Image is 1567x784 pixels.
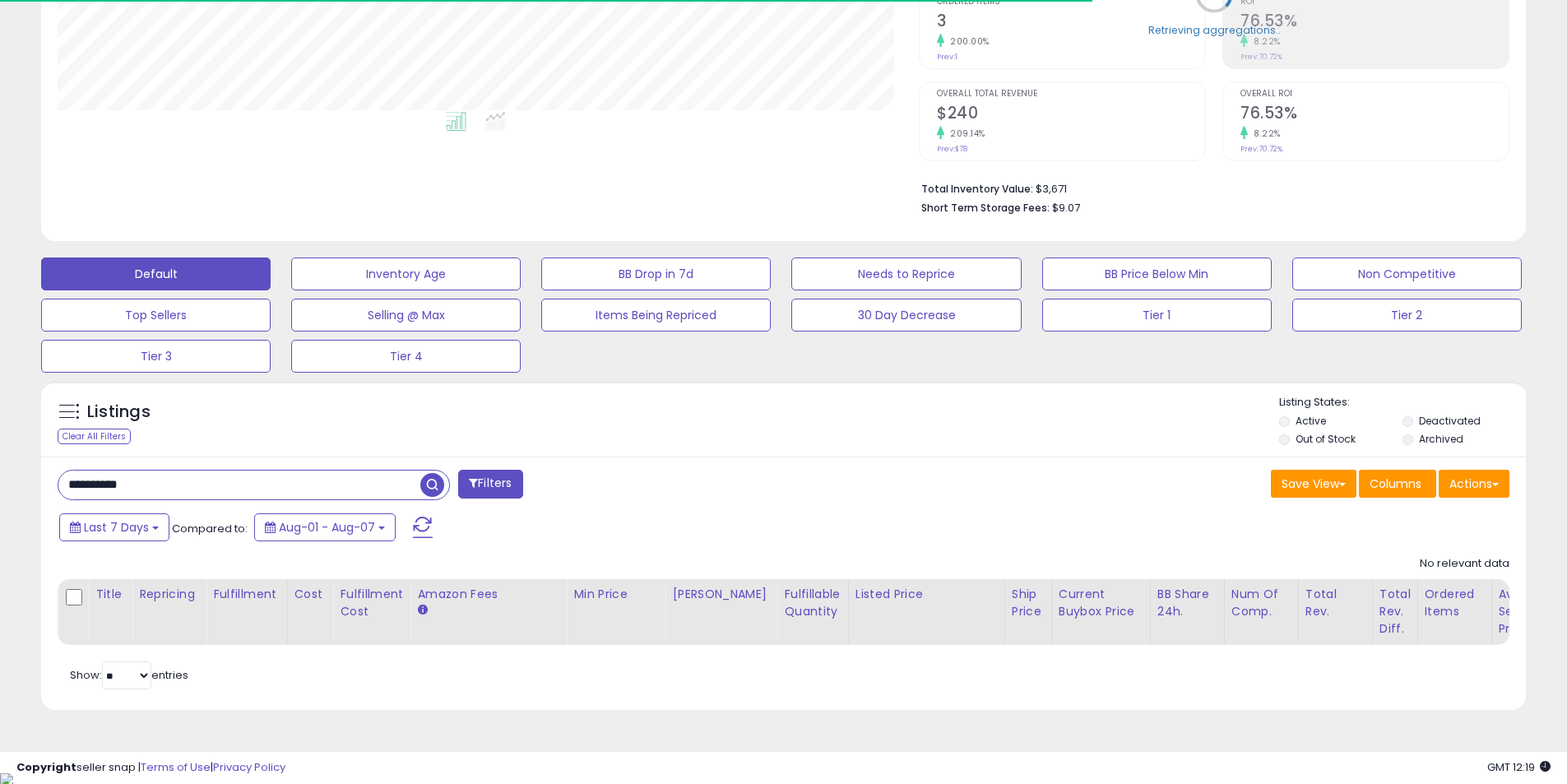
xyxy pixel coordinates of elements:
div: Fulfillable Quantity [784,586,841,620]
span: Last 7 Days [84,519,149,536]
button: Inventory Age [291,257,521,290]
div: Total Rev. [1305,586,1365,620]
div: Repricing [139,586,199,603]
button: Save View [1271,470,1356,498]
div: Retrieving aggregations.. [1148,22,1281,37]
div: Ship Price [1012,586,1045,620]
button: Default [41,257,271,290]
button: Aug-01 - Aug-07 [254,513,396,541]
div: Title [95,586,125,603]
div: [PERSON_NAME] [672,586,770,603]
div: Cost [294,586,327,603]
label: Archived [1419,432,1463,446]
div: Total Rev. Diff. [1379,586,1411,638]
button: Non Competitive [1292,257,1522,290]
div: No relevant data [1420,556,1509,572]
label: Deactivated [1419,414,1481,428]
button: BB Price Below Min [1042,257,1272,290]
span: Compared to: [172,521,248,536]
button: Tier 2 [1292,299,1522,332]
strong: Copyright [16,759,76,775]
div: Min Price [573,586,658,603]
button: Tier 3 [41,340,271,373]
div: Fulfillment Cost [340,586,403,620]
span: Columns [1370,476,1421,492]
p: Listing States: [1279,395,1526,411]
div: BB Share 24h. [1157,586,1217,620]
div: Current Buybox Price [1059,586,1143,620]
div: seller snap | | [16,760,285,776]
div: Fulfillment [213,586,280,603]
button: BB Drop in 7d [541,257,771,290]
button: Items Being Repriced [541,299,771,332]
div: Clear All Filters [58,429,131,444]
h5: Listings [87,401,151,424]
label: Active [1296,414,1326,428]
a: Terms of Use [141,759,211,775]
span: 2025-08-15 12:19 GMT [1487,759,1551,775]
button: Columns [1359,470,1436,498]
button: Tier 1 [1042,299,1272,332]
small: Amazon Fees. [417,603,427,618]
button: Last 7 Days [59,513,169,541]
div: Ordered Items [1425,586,1485,620]
span: Show: entries [70,667,188,683]
div: Listed Price [855,586,998,603]
a: Privacy Policy [213,759,285,775]
div: Avg Selling Price [1499,586,1559,638]
button: Needs to Reprice [791,257,1021,290]
button: Top Sellers [41,299,271,332]
button: Actions [1439,470,1509,498]
div: Num of Comp. [1231,586,1291,620]
label: Out of Stock [1296,432,1356,446]
button: Filters [458,470,522,499]
div: Amazon Fees [417,586,559,603]
span: Aug-01 - Aug-07 [279,519,375,536]
button: 30 Day Decrease [791,299,1021,332]
button: Selling @ Max [291,299,521,332]
button: Tier 4 [291,340,521,373]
